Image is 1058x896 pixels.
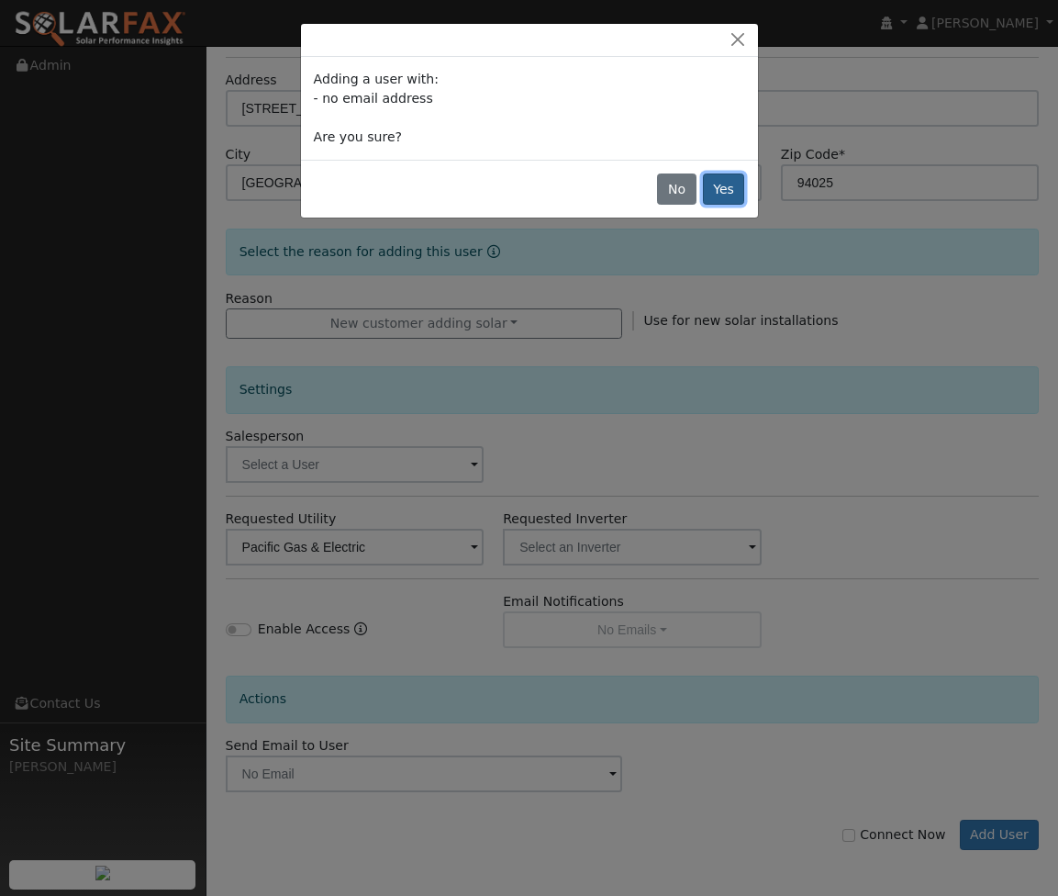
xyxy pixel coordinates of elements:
[725,30,751,50] button: Close
[703,174,745,205] button: Yes
[314,129,402,144] span: Are you sure?
[314,91,433,106] span: - no email address
[657,174,696,205] button: No
[314,72,439,86] span: Adding a user with:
